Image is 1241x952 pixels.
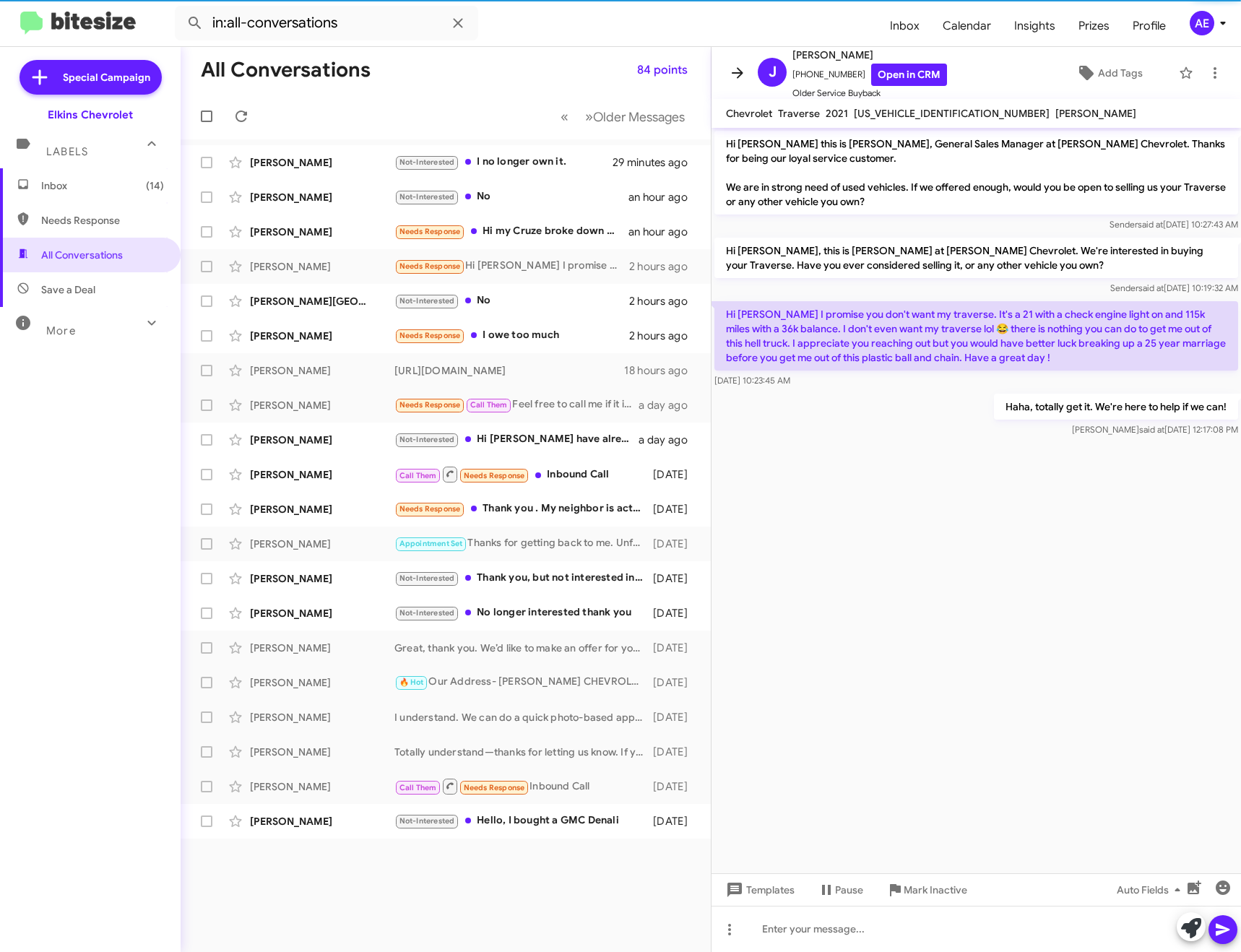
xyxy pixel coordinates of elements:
[723,877,795,903] span: Templates
[650,814,699,828] div: [DATE]
[650,710,699,724] div: [DATE]
[1177,11,1225,35] button: AE
[399,783,437,792] span: Call Them
[250,710,394,724] div: [PERSON_NAME]
[250,502,394,516] div: [PERSON_NAME]
[399,227,461,236] span: Needs Response
[629,329,699,343] div: 2 hours ago
[250,814,394,828] div: [PERSON_NAME]
[714,238,1238,278] p: Hi [PERSON_NAME], this is [PERSON_NAME] at [PERSON_NAME] Chevrolet. We're interested in buying yo...
[593,109,685,125] span: Older Messages
[20,60,162,95] a: Special Campaign
[250,571,394,586] div: [PERSON_NAME]
[626,57,699,83] button: 84 points
[146,178,164,193] span: (14)
[250,225,394,239] div: [PERSON_NAME]
[629,259,699,274] div: 2 hours ago
[394,363,624,378] div: [URL][DOMAIN_NAME]
[394,327,629,344] div: I owe too much
[875,877,979,903] button: Mark Inactive
[464,783,525,792] span: Needs Response
[470,400,508,410] span: Call Them
[464,471,525,480] span: Needs Response
[399,471,437,480] span: Call Them
[792,64,947,86] span: [PHONE_NUMBER]
[931,5,1003,47] a: Calendar
[175,6,478,40] input: Search
[1003,5,1067,47] a: Insights
[399,608,455,618] span: Not-Interested
[629,294,699,308] div: 2 hours ago
[41,213,164,228] span: Needs Response
[1138,219,1163,230] span: said at
[552,102,577,131] button: Previous
[394,189,628,205] div: No
[250,641,394,655] div: [PERSON_NAME]
[904,877,967,903] span: Mark Inactive
[714,375,790,386] span: [DATE] 10:23:45 AM
[250,294,394,308] div: [PERSON_NAME][GEOGRAPHIC_DATA]
[826,107,848,120] span: 2021
[835,877,863,903] span: Pause
[628,225,699,239] div: an hour ago
[250,779,394,794] div: [PERSON_NAME]
[250,675,394,690] div: [PERSON_NAME]
[399,192,455,202] span: Not-Interested
[650,502,699,516] div: [DATE]
[806,877,875,903] button: Pause
[394,431,639,448] div: Hi [PERSON_NAME] have already purchased a Equinox
[41,282,95,297] span: Save a Deal
[650,467,699,482] div: [DATE]
[41,178,164,193] span: Inbox
[394,745,650,759] div: Totally understand—thanks for letting us know. If you’d like, I can check back in a few weeks. If...
[250,606,394,620] div: [PERSON_NAME]
[63,70,150,85] span: Special Campaign
[1105,877,1198,903] button: Auto Fields
[394,154,613,170] div: I no longer own it.
[628,190,699,204] div: an hour ago
[1067,5,1121,47] a: Prizes
[250,433,394,447] div: [PERSON_NAME]
[1117,877,1186,903] span: Auto Fields
[650,537,699,551] div: [DATE]
[714,131,1238,215] p: Hi [PERSON_NAME] this is [PERSON_NAME], General Sales Manager at [PERSON_NAME] Chevrolet. Thanks ...
[1138,282,1164,293] span: said at
[613,155,699,170] div: 29 minutes ago
[650,641,699,655] div: [DATE]
[250,467,394,482] div: [PERSON_NAME]
[576,102,693,131] button: Next
[639,433,699,447] div: a day ago
[399,435,455,444] span: Not-Interested
[394,397,639,413] div: Feel free to call me if it is easier thanks.
[624,363,699,378] div: 18 hours ago
[1098,60,1143,86] span: Add Tags
[792,86,947,100] span: Older Service Buyback
[394,813,650,829] div: Hello, I bought a GMC Denali
[792,46,947,64] span: [PERSON_NAME]
[41,248,123,262] span: All Conversations
[1110,219,1238,230] span: Sender [DATE] 10:27:43 AM
[399,539,463,548] span: Appointment Set
[48,108,133,122] div: Elkins Chevrolet
[399,296,455,306] span: Not-Interested
[394,710,650,724] div: I understand. We can do a quick photo-based appraisal and provide an offer without seeing it in p...
[714,301,1238,371] p: Hi [PERSON_NAME] I promise you don't want my traverse. It's a 21 with a check engine light on and...
[250,745,394,759] div: [PERSON_NAME]
[769,61,777,84] span: J
[650,675,699,690] div: [DATE]
[394,777,650,795] div: Inbound Call
[637,57,688,83] span: 84 points
[394,535,650,552] div: Thanks for getting back to me. Unfortunately, there isn't $4500 to take off our vehicles. I'd be ...
[871,64,947,86] a: Open in CRM
[399,678,424,687] span: 🔥 Hot
[639,398,699,412] div: a day ago
[250,537,394,551] div: [PERSON_NAME]
[1072,424,1238,435] span: [PERSON_NAME] [DATE] 12:17:08 PM
[1055,107,1136,120] span: [PERSON_NAME]
[250,398,394,412] div: [PERSON_NAME]
[394,674,650,691] div: Our Address- [PERSON_NAME] CHEVROLET [STREET_ADDRESS] I appreciate your time-- Thank you!!
[712,877,806,903] button: Templates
